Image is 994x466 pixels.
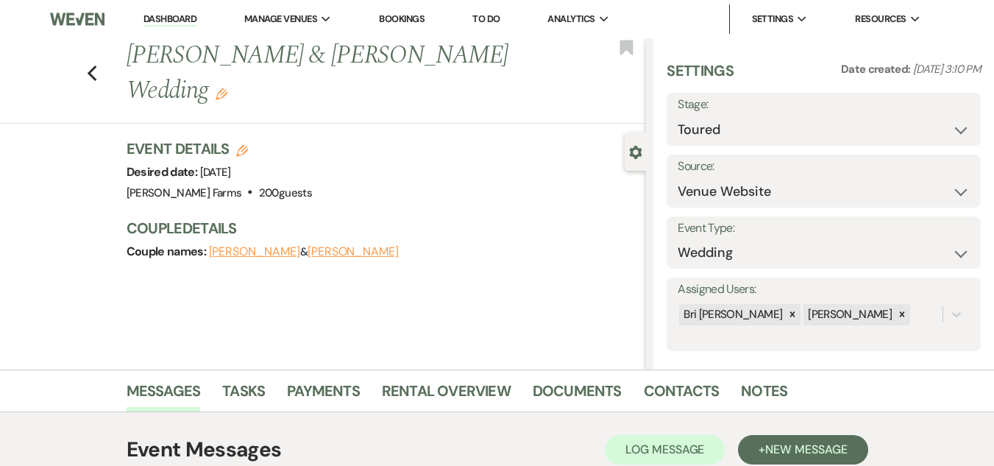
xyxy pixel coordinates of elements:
[209,244,399,259] span: &
[855,12,906,27] span: Resources
[382,379,511,412] a: Rental Overview
[379,13,425,25] a: Bookings
[533,379,622,412] a: Documents
[913,62,981,77] span: [DATE] 3:10 PM
[127,38,536,108] h1: [PERSON_NAME] & [PERSON_NAME] Wedding
[127,138,312,159] h3: Event Details
[629,144,642,158] button: Close lead details
[216,87,227,100] button: Edit
[678,94,970,116] label: Stage:
[472,13,500,25] a: To Do
[667,60,734,93] h3: Settings
[222,379,265,412] a: Tasks
[547,12,594,27] span: Analytics
[644,379,720,412] a: Contacts
[127,379,201,412] a: Messages
[678,156,970,177] label: Source:
[127,164,200,180] span: Desired date:
[741,379,787,412] a: Notes
[841,62,913,77] span: Date created:
[803,304,894,325] div: [PERSON_NAME]
[605,435,725,465] button: Log Message
[259,186,312,200] span: 200 guests
[127,186,242,200] span: [PERSON_NAME] Farms
[200,165,231,180] span: [DATE]
[127,218,632,239] h3: Couple Details
[244,12,317,27] span: Manage Venues
[143,13,196,27] a: Dashboard
[127,434,282,465] h1: Event Messages
[287,379,360,412] a: Payments
[308,246,399,258] button: [PERSON_NAME]
[679,304,784,325] div: Bri [PERSON_NAME]
[765,442,847,457] span: New Message
[625,442,704,457] span: Log Message
[209,246,300,258] button: [PERSON_NAME]
[50,4,105,35] img: Weven Logo
[738,435,867,465] button: +New Message
[127,244,209,259] span: Couple names:
[752,12,794,27] span: Settings
[678,279,970,300] label: Assigned Users:
[678,218,970,239] label: Event Type:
